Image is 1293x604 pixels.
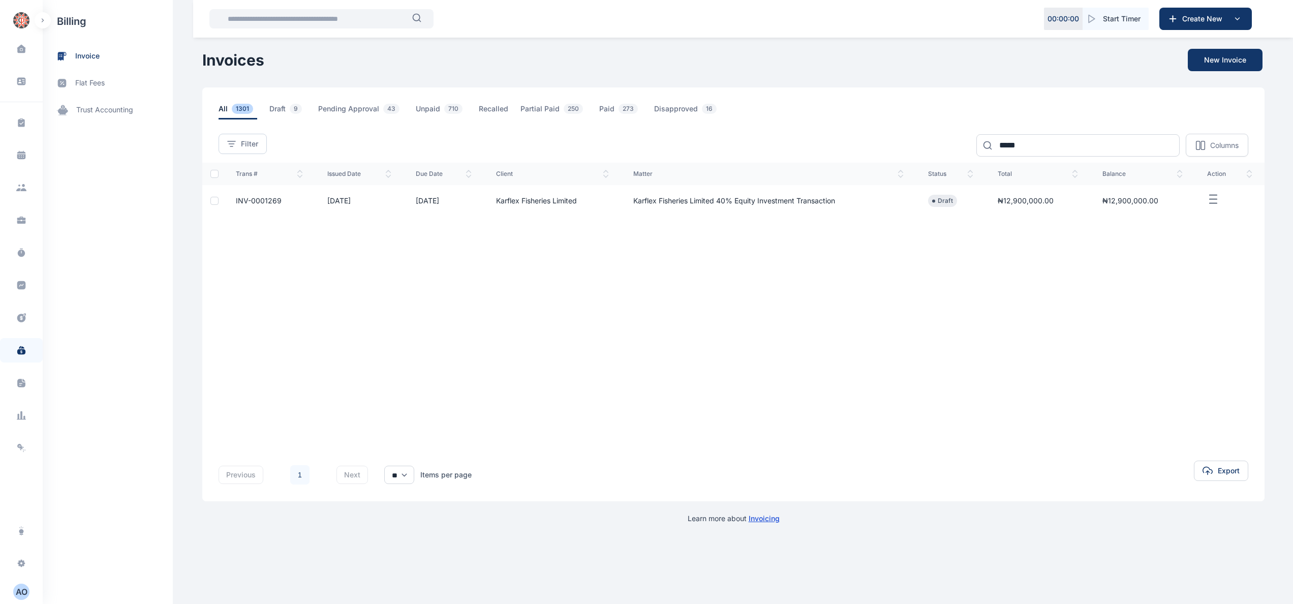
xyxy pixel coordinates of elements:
[520,104,587,119] span: Partial Paid
[290,465,310,485] a: 1
[688,514,780,524] p: Learn more about
[1102,196,1158,205] span: ₦12,900,000.00
[496,170,609,178] span: client
[1210,140,1239,150] p: Columns
[290,465,310,485] li: 1
[236,196,282,205] a: INV-0001269
[13,584,29,600] button: AO
[654,104,733,119] a: Disapproved16
[564,104,583,114] span: 250
[416,104,467,119] span: Unpaid
[219,104,269,119] a: All1301
[416,170,472,178] span: Due Date
[484,185,621,217] td: Karflex Fisheries Limited
[416,104,479,119] a: Unpaid710
[479,104,508,119] span: Recalled
[271,468,286,482] li: 上一页
[654,104,721,119] span: Disapproved
[232,104,253,114] span: 1301
[13,586,29,598] div: A O
[1102,170,1183,178] span: balance
[241,139,258,149] span: Filter
[75,51,100,62] span: invoice
[749,514,780,523] a: Invoicing
[1207,170,1252,178] span: action
[1188,49,1263,71] button: New Invoice
[76,105,133,115] span: trust accounting
[318,104,416,119] a: Pending Approval43
[318,104,404,119] span: Pending Approval
[932,197,953,205] li: Draft
[269,104,306,119] span: Draft
[444,104,463,114] span: 710
[479,104,520,119] a: Recalled
[236,170,303,178] span: Trans #
[702,104,717,114] span: 16
[202,51,264,69] h1: Invoices
[420,470,472,480] div: Items per page
[520,104,599,119] a: Partial Paid250
[315,185,404,217] td: [DATE]
[998,196,1054,205] span: ₦12,900,000.00
[290,104,302,114] span: 9
[998,170,1078,178] span: total
[1178,14,1231,24] span: Create New
[1048,14,1079,24] p: 00 : 00 : 00
[43,97,173,124] a: trust accounting
[1186,134,1248,157] button: Columns
[75,78,105,88] span: flat fees
[599,104,654,119] a: Paid273
[219,104,257,119] span: All
[1218,466,1240,476] span: Export
[633,170,904,178] span: Matter
[327,170,392,178] span: issued date
[404,185,484,217] td: [DATE]
[1194,461,1248,481] button: Export
[336,466,368,484] button: next
[383,104,399,114] span: 43
[219,466,263,484] button: previous
[599,104,642,119] span: Paid
[621,185,916,217] td: Karflex Fisheries Limited 40% Equity Investment Transaction
[43,43,173,70] a: invoice
[619,104,638,114] span: 273
[43,70,173,97] a: flat fees
[269,104,318,119] a: Draft9
[314,468,328,482] li: 下一页
[1103,14,1141,24] span: Start Timer
[928,170,973,178] span: status
[6,584,37,600] button: AO
[219,134,267,154] button: Filter
[1083,8,1149,30] button: Start Timer
[1159,8,1252,30] button: Create New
